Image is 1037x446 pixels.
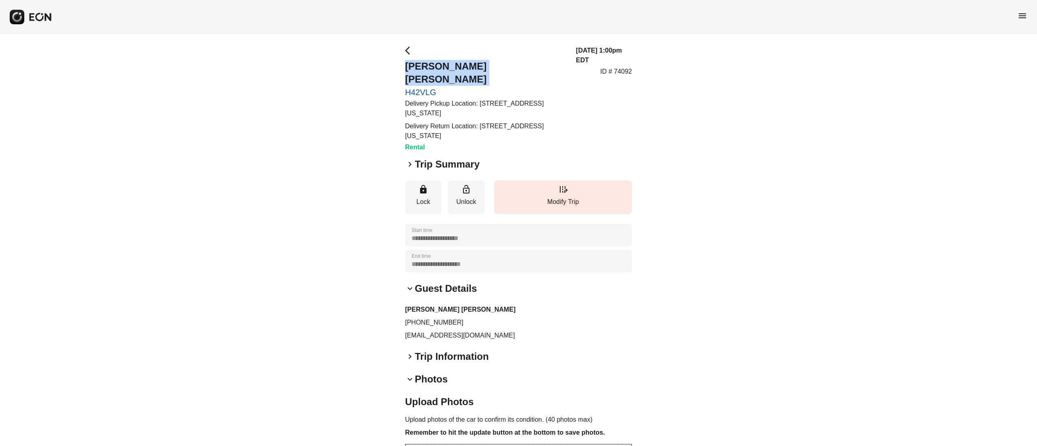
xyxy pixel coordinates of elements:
[498,197,628,207] p: Modify Trip
[415,373,448,386] h2: Photos
[405,181,442,214] button: Lock
[415,350,489,363] h2: Trip Information
[405,46,415,55] span: arrow_back_ios
[405,121,566,141] p: Delivery Return Location: [STREET_ADDRESS][US_STATE]
[415,158,480,171] h2: Trip Summary
[415,282,477,295] h2: Guest Details
[405,352,415,361] span: keyboard_arrow_right
[405,87,566,97] a: H42VLG
[1018,11,1027,21] span: menu
[405,159,415,169] span: keyboard_arrow_right
[576,46,632,65] h3: [DATE] 1:00pm EDT
[452,197,480,207] p: Unlock
[405,395,632,408] h2: Upload Photos
[405,99,566,118] p: Delivery Pickup Location: [STREET_ADDRESS][US_STATE]
[405,284,415,293] span: keyboard_arrow_down
[405,428,632,438] h3: Remember to hit the update button at the bottom to save photos.
[558,185,568,194] span: edit_road
[405,415,632,425] p: Upload photos of the car to confirm its condition. (40 photos max)
[494,181,632,214] button: Modify Trip
[600,67,632,76] p: ID # 74092
[405,142,566,152] h3: Rental
[448,181,484,214] button: Unlock
[409,197,437,207] p: Lock
[405,60,566,86] h2: [PERSON_NAME] [PERSON_NAME]
[461,185,471,194] span: lock_open
[405,318,632,327] p: [PHONE_NUMBER]
[405,305,632,314] h3: [PERSON_NAME] [PERSON_NAME]
[405,331,632,340] p: [EMAIL_ADDRESS][DOMAIN_NAME]
[405,374,415,384] span: keyboard_arrow_down
[418,185,428,194] span: lock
